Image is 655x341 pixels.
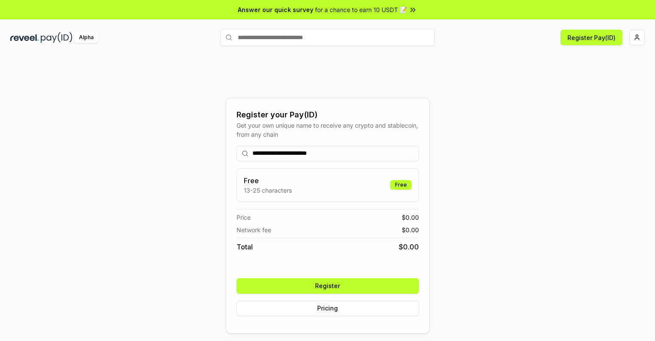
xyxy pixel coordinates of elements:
[237,213,251,222] span: Price
[315,5,407,14] span: for a chance to earn 10 USDT 📝
[237,225,271,234] span: Network fee
[244,186,292,195] p: 13-25 characters
[244,175,292,186] h3: Free
[41,32,73,43] img: pay_id
[399,242,419,252] span: $ 0.00
[237,121,419,139] div: Get your own unique name to receive any crypto and stablecoin, from any chain
[238,5,313,14] span: Answer our quick survey
[10,32,39,43] img: reveel_dark
[402,213,419,222] span: $ 0.00
[237,301,419,316] button: Pricing
[237,278,419,294] button: Register
[74,32,98,43] div: Alpha
[561,30,622,45] button: Register Pay(ID)
[237,242,253,252] span: Total
[402,225,419,234] span: $ 0.00
[237,109,419,121] div: Register your Pay(ID)
[390,180,412,190] div: Free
